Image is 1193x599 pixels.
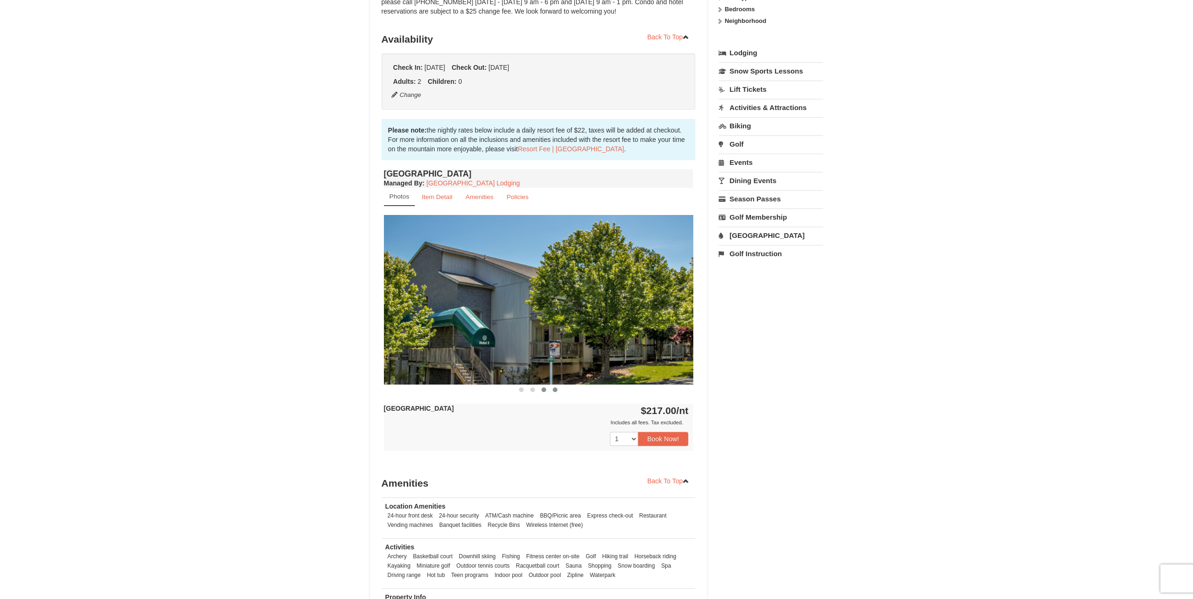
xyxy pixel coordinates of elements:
[719,44,823,61] a: Lodging
[518,145,624,153] a: Resort Fee | [GEOGRAPHIC_DATA]
[384,405,454,412] strong: [GEOGRAPHIC_DATA]
[385,503,446,510] strong: Location Amenities
[390,193,409,200] small: Photos
[422,193,452,200] small: Item Detail
[437,520,484,530] li: Banquet facilities
[585,561,614,570] li: Shopping
[719,172,823,189] a: Dining Events
[600,552,630,561] li: Hiking trail
[641,405,689,416] strong: $217.00
[393,64,423,71] strong: Check In:
[385,561,413,570] li: Kayaking
[457,552,498,561] li: Downhill skiing
[506,193,528,200] small: Policies
[719,154,823,171] a: Events
[391,90,422,100] button: Change
[483,511,536,520] li: ATM/Cash machine
[659,561,673,570] li: Spa
[428,78,456,85] strong: Children:
[388,126,427,134] strong: Please note:
[637,511,668,520] li: Restaurant
[585,511,635,520] li: Express check-out
[385,543,414,551] strong: Activities
[719,135,823,153] a: Golf
[638,432,689,446] button: Book Now!
[719,245,823,262] a: Golf Instruction
[458,78,462,85] span: 0
[384,215,693,384] img: 18876286-38-67a0a055.jpg
[641,474,696,488] a: Back To Top
[449,570,490,580] li: Teen programs
[385,520,435,530] li: Vending machines
[418,78,421,85] span: 2
[414,561,452,570] li: Miniature golf
[719,99,823,116] a: Activities & Attractions
[676,405,689,416] span: /nt
[513,561,562,570] li: Racquetball court
[382,30,696,49] h3: Availability
[459,188,500,206] a: Amenities
[384,188,415,206] a: Photos
[719,117,823,134] a: Biking
[563,561,584,570] li: Sauna
[632,552,678,561] li: Horseback riding
[382,474,696,493] h3: Amenities
[587,570,617,580] li: Waterpark
[465,193,494,200] small: Amenities
[725,6,755,13] strong: Bedrooms
[719,208,823,226] a: Golf Membership
[538,511,583,520] li: BBQ/Picnic area
[615,561,657,570] li: Snow boarding
[384,179,425,187] strong: :
[416,188,458,206] a: Item Detail
[384,418,689,427] div: Includes all fees. Tax excluded.
[719,227,823,244] a: [GEOGRAPHIC_DATA]
[526,570,563,580] li: Outdoor pool
[427,179,520,187] a: [GEOGRAPHIC_DATA] Lodging
[488,64,509,71] span: [DATE]
[500,188,534,206] a: Policies
[485,520,522,530] li: Recycle Bins
[385,570,423,580] li: Driving range
[451,64,487,71] strong: Check Out:
[524,520,585,530] li: Wireless Internet (free)
[583,552,598,561] li: Golf
[425,570,447,580] li: Hot tub
[454,561,512,570] li: Outdoor tennis courts
[384,179,422,187] span: Managed By
[424,64,445,71] span: [DATE]
[524,552,582,561] li: Fitness center on-site
[436,511,481,520] li: 24-hour security
[492,570,525,580] li: Indoor pool
[384,169,693,178] h4: [GEOGRAPHIC_DATA]
[725,17,766,24] strong: Neighborhood
[719,81,823,98] a: Lift Tickets
[500,552,522,561] li: Fishing
[385,552,409,561] li: Archery
[385,511,435,520] li: 24-hour front desk
[565,570,586,580] li: Zipline
[393,78,416,85] strong: Adults:
[719,190,823,207] a: Season Passes
[411,552,455,561] li: Basketball court
[382,119,696,160] div: the nightly rates below include a daily resort fee of $22, taxes will be added at checkout. For m...
[641,30,696,44] a: Back To Top
[719,62,823,80] a: Snow Sports Lessons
